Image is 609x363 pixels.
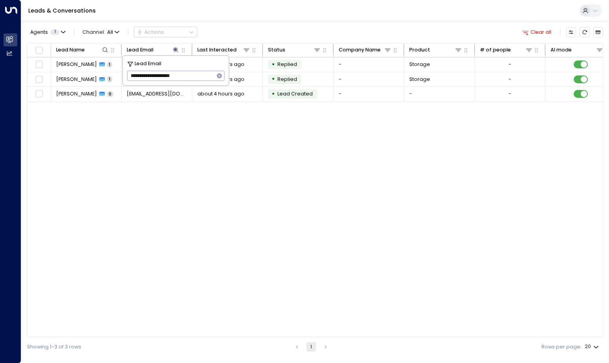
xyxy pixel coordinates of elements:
span: Agents [30,30,48,35]
span: 1 [51,29,59,35]
span: Refresh [580,27,589,37]
button: Agents1 [27,27,68,37]
span: 0 [107,91,113,97]
span: about 4 hours ago [197,90,244,97]
div: Status [268,46,285,54]
span: Replied [277,61,297,68]
span: Channel: [80,27,122,37]
div: Lead Email [127,46,180,54]
span: Ahmed Sanjir [56,90,97,97]
label: Rows per page: [542,343,582,351]
span: Ahmed Sanjir [56,61,97,68]
span: 1 [107,76,112,82]
span: Toggle select all [35,46,44,55]
button: Channel:All [80,27,122,37]
div: - [509,61,511,68]
span: Replied [277,76,297,82]
span: Ahmed Sanjir [56,76,97,83]
nav: pagination navigation [292,342,331,352]
span: Lead Email [135,60,161,68]
div: • [272,88,275,100]
div: # of people [480,46,533,54]
span: Lead Created [277,90,313,97]
span: Toggle select row [35,90,44,99]
div: Status [268,46,321,54]
div: Company Name [339,46,392,54]
div: Last Interacted [197,46,237,54]
td: - [404,87,475,101]
span: ahsanjir@hotmail.com [127,90,187,97]
div: - [509,90,511,97]
div: Lead Name [56,46,109,54]
button: Customize [566,27,576,37]
td: - [334,57,404,72]
button: Clear all [520,27,554,37]
span: 1 [107,62,112,68]
div: Product [409,46,463,54]
span: Storage [409,76,430,83]
span: All [107,29,113,35]
div: Product [409,46,430,54]
div: AI mode [551,46,572,54]
a: Leads & Conversations [28,7,96,15]
span: Toggle select row [35,60,44,69]
button: Actions [134,27,197,37]
div: - [509,76,511,83]
div: Showing 1-3 of 3 rows [27,343,81,351]
span: Storage [409,61,430,68]
div: Actions [137,29,164,35]
span: Toggle select row [35,75,44,84]
td: - [334,87,404,101]
div: AI mode [551,46,604,54]
div: Lead Email [127,46,153,54]
div: # of people [480,46,511,54]
div: Lead Name [56,46,85,54]
td: - [334,72,404,87]
div: • [272,73,275,85]
div: • [272,59,275,71]
div: Last Interacted [197,46,251,54]
div: 20 [585,341,600,352]
div: Button group with a nested menu [134,27,197,37]
button: Archived Leads [593,27,603,37]
button: page 1 [306,342,316,352]
div: Company Name [339,46,381,54]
